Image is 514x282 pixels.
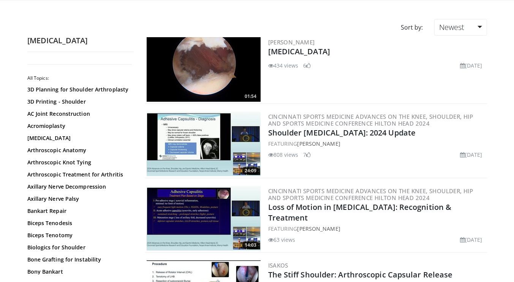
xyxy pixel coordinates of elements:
li: 6 [303,61,311,69]
a: Loss of Motion in [MEDICAL_DATA]: Recognition & Treatment [268,202,452,223]
a: Arthroscopic Knot Tying [27,159,130,166]
img: 5fed9c62-a49a-4507-866d-023e71a6c75a.300x170_q85_crop-smart_upscale.jpg [147,37,261,102]
li: 63 views [268,236,296,244]
a: Newest [434,19,487,36]
a: Shoulder [MEDICAL_DATA]: 2024 Update [268,128,416,138]
a: 3D Planning for Shoulder Arthroplasty [27,86,130,93]
a: AC Joint Reconstruction [27,110,130,118]
span: 01:54 [242,93,259,100]
a: Arthroscopic Treatment for Arthritis [27,171,130,178]
a: Bony Bankart [27,268,130,276]
li: 7 [303,151,311,159]
a: [MEDICAL_DATA] [268,46,330,57]
li: 434 views [268,61,299,69]
div: FEATURING [268,225,486,233]
a: Bankart Repair [27,207,130,215]
a: Biceps Tenotomy [27,232,130,239]
a: Acromioplasty [27,122,130,130]
a: The Stiff Shoulder: Arthroscopic Capsular Release [268,269,453,280]
a: Cincinnati Sports Medicine Advances on the Knee, Shoulder, Hip and Sports Medicine Conference Hil... [268,187,473,202]
a: Cincinnati Sports Medicine Advances on the Knee, Shoulder, Hip and Sports Medicine Conference Hil... [268,113,473,127]
span: 24:09 [242,167,259,174]
img: 9c2bc34f-933a-40dc-8874-7c11587939c7.300x170_q85_crop-smart_upscale.jpg [147,112,261,176]
img: 3aacad8c-f09d-4acc-9d94-513c7263e8ed.300x170_q85_crop-smart_upscale.jpg [147,186,261,250]
a: Bone Grafting for Instability [27,256,130,263]
h2: [MEDICAL_DATA] [27,36,134,46]
a: [MEDICAL_DATA] [27,134,130,142]
li: 808 views [268,151,299,159]
a: Biologics for Shoulder [27,244,130,251]
a: 14:03 [147,186,261,250]
a: Axillary Nerve Palsy [27,195,130,203]
a: Arthroscopic Anatomy [27,147,130,154]
a: [PERSON_NAME] [297,225,340,232]
h2: All Topics: [27,75,132,81]
a: 24:09 [147,112,261,176]
li: [DATE] [460,236,482,244]
a: [PERSON_NAME] [297,140,340,147]
li: [DATE] [460,61,482,69]
span: Newest [439,22,464,32]
a: 01:54 [147,37,261,102]
div: Sort by: [395,19,429,36]
div: FEATURING [268,140,486,148]
span: 14:03 [242,242,259,249]
a: ISAKOS [268,262,288,269]
li: [DATE] [460,151,482,159]
a: 3D Printing - Shoulder [27,98,130,106]
a: Biceps Tenodesis [27,219,130,227]
a: [PERSON_NAME] [268,38,315,46]
a: Axillary Nerve Decompression [27,183,130,191]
